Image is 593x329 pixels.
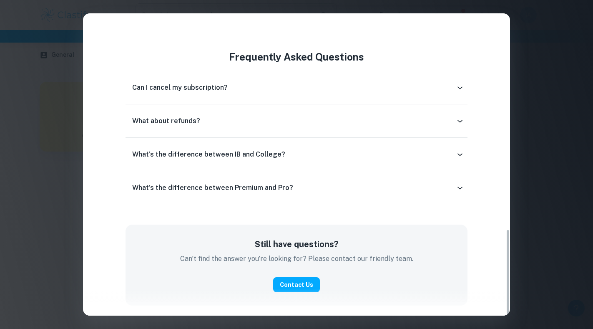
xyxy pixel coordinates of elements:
[126,144,467,164] div: What's the difference between IB and College?
[126,111,467,131] div: What about refunds?
[126,178,467,198] div: What's the difference between Premium and Pro?
[139,238,454,251] h5: Still have questions?
[273,277,320,292] button: Contact Us
[132,183,293,193] h6: What's the difference between Premium and Pro?
[139,254,454,264] p: Can’t find the answer you’re looking for? Please contact our friendly team.
[126,78,467,98] div: Can I cancel my subscription?
[132,83,228,93] h6: Can I cancel my subscription?
[132,116,200,126] h6: What about refunds?
[126,49,467,64] h4: Frequently Asked Questions
[132,149,285,159] h6: What's the difference between IB and College?
[273,280,320,288] a: Contact Us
